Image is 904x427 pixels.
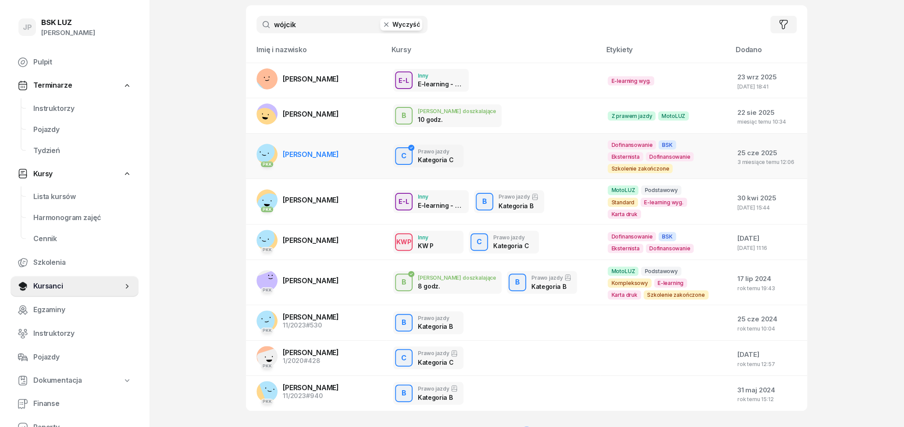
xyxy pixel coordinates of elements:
div: Kategoria B [531,283,571,290]
div: C [398,149,410,164]
a: PKK[PERSON_NAME]1/2020#428 [256,346,339,367]
div: 17 lip 2024 [737,273,800,285]
div: 25 cze 2025 [737,147,800,159]
div: KWP [393,236,415,247]
div: 11/2023 [283,393,339,399]
span: Dofinansowanie [646,152,694,161]
span: Harmonogram zajęć [33,212,132,224]
div: 3 miesiące temu 12:06 [737,159,800,165]
div: miesiąc temu 10:34 [737,119,800,125]
div: Prawo jazdy [418,385,458,392]
div: Inny [418,235,434,240]
span: Podstawowy [641,185,681,195]
span: Karta druk [608,210,641,219]
div: Prawo jazdy [418,149,453,154]
button: B [395,107,413,125]
span: Eksternista [608,244,643,253]
span: Dofinansowanie [608,232,656,241]
div: Prawo jazdy [418,350,458,357]
div: E-learning - 90 dni [418,202,463,209]
span: [PERSON_NAME] [283,110,339,118]
span: Eksternista [608,152,643,161]
div: 30 kwi 2025 [737,192,800,204]
span: [PERSON_NAME] [283,75,339,83]
a: Cennik [26,228,139,249]
a: PKK[PERSON_NAME]11/2023#940 [256,381,339,402]
span: Terminarze [33,80,72,91]
span: Lista kursów [33,191,132,203]
span: Dofinansowanie [608,140,656,149]
span: Pojazdy [33,124,132,135]
span: E-learning wyg. [641,198,687,207]
div: Kategoria B [418,394,458,401]
div: [PERSON_NAME] doszkalające [418,275,496,281]
button: B [509,274,526,291]
span: Pulpit [33,57,132,68]
div: 23 wrz 2025 [737,71,800,83]
div: 22 sie 2025 [737,107,800,118]
div: Kategoria C [418,156,453,164]
input: Szukaj [256,16,427,33]
div: PKK [261,161,274,167]
span: [PERSON_NAME] [283,236,339,245]
span: E-learning [654,278,687,288]
a: Szkolenia [11,252,139,273]
div: PKK [261,247,274,253]
span: MotoLUZ [608,267,638,276]
button: B [476,193,493,210]
a: Instruktorzy [26,98,139,119]
div: B [398,315,410,330]
div: Prawo jazdy [498,193,538,200]
div: Kategoria B [498,202,538,210]
div: 8 godz. [418,282,463,290]
span: Kursanci [33,281,123,292]
th: Etykiety [601,44,730,63]
span: Podstawowy [641,267,681,276]
span: Z prawem jazdy [608,111,655,121]
a: PKK[PERSON_NAME] [256,270,339,291]
span: [PERSON_NAME] [283,348,339,357]
button: C [470,233,488,251]
span: Finanse [33,398,132,409]
a: [PERSON_NAME] [256,68,339,89]
div: [DATE] [737,349,800,360]
span: Szkolenie zakończone [608,164,673,173]
a: Kursanci [11,276,139,297]
div: PKK [261,399,274,404]
div: B [479,194,491,209]
button: B [395,314,413,331]
div: E-L [395,196,413,207]
div: B [398,275,410,290]
span: E-learning wyg. [608,76,654,85]
div: [DATE] 15:44 [737,205,800,210]
div: [PERSON_NAME] doszkalające [418,108,496,114]
a: Instruktorzy [11,323,139,344]
button: E-L [395,71,413,89]
div: PKK [261,363,274,369]
span: [PERSON_NAME] [283,313,339,321]
a: [PERSON_NAME] [256,103,339,125]
span: Standard [608,198,638,207]
button: B [395,274,413,291]
span: [PERSON_NAME] [283,383,339,392]
div: BSK LUZ [41,19,95,26]
div: Kategoria C [418,359,458,366]
span: Instruktorzy [33,328,132,339]
div: C [473,235,485,249]
a: Lista kursów [26,186,139,207]
a: Pojazdy [11,347,139,368]
span: Tydzień [33,145,132,157]
span: [PERSON_NAME] [283,196,339,204]
div: Kategoria B [418,323,452,330]
a: PKK[PERSON_NAME] [256,144,339,165]
button: Wyczyść [380,18,422,31]
div: C [398,351,410,366]
span: Karta druk [608,290,641,299]
div: B [511,275,523,290]
span: #940 [306,392,323,399]
div: Inny [418,194,463,199]
th: Kursy [386,44,601,63]
span: MotoLUZ [658,111,689,121]
span: #530 [306,321,322,329]
div: rok temu 19:43 [737,285,800,291]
